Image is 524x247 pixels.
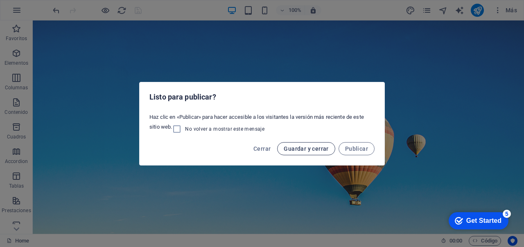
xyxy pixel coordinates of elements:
div: Get Started 5 items remaining, 0% complete [7,4,66,21]
span: No volver a mostrar este mensaje [185,126,264,132]
div: 5 [61,2,69,10]
span: Publicar [345,145,368,152]
div: Get Started [24,9,59,16]
div: Haz clic en «Publicar» para hacer accesible a los visitantes la versión más reciente de este siti... [140,110,384,137]
button: Publicar [339,142,375,155]
span: Cerrar [253,145,271,152]
button: Guardar y cerrar [277,142,335,155]
h2: Listo para publicar? [149,92,375,102]
span: Guardar y cerrar [284,145,328,152]
button: Cerrar [250,142,274,155]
